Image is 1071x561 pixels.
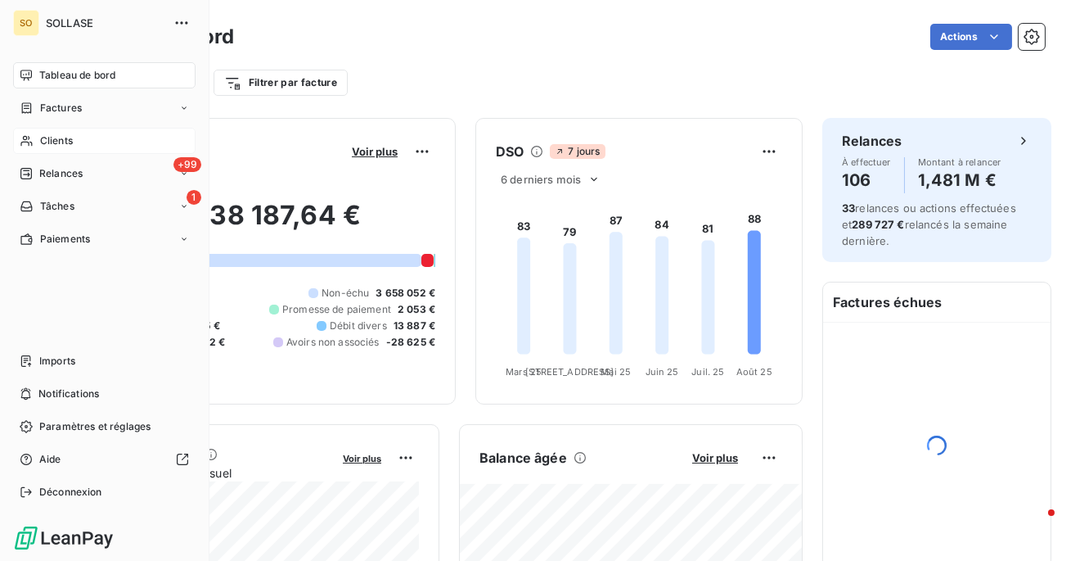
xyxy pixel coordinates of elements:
span: SOLLASE [46,16,164,29]
span: Non-échu [322,286,369,301]
span: Notifications [38,387,99,401]
tspan: Août 25 [736,366,772,378]
span: Clients [40,133,73,148]
span: Promesse de paiement [282,302,391,317]
tspan: Mars 25 [506,366,542,378]
button: Filtrer par facture [214,70,348,96]
span: 33 [842,201,855,215]
a: 1Tâches [13,193,196,219]
span: Avoirs non associés [286,335,380,350]
span: Débit divers [330,319,387,333]
h6: DSO [496,142,524,161]
a: Paramètres et réglages [13,414,196,440]
div: SO [13,10,39,36]
span: Tableau de bord [39,68,115,83]
span: 6 derniers mois [501,173,581,186]
span: 2 053 € [398,302,435,317]
h6: Relances [842,131,902,151]
iframe: Intercom live chat [1015,505,1055,545]
h4: 106 [842,167,891,193]
a: Tableau de bord [13,62,196,88]
tspan: Mai 25 [601,366,631,378]
tspan: Juin 25 [646,366,679,378]
span: Chiffre d'affaires mensuel [92,464,331,482]
span: Imports [39,354,75,369]
span: À effectuer [842,157,891,167]
a: Factures [13,95,196,121]
button: Voir plus [338,450,386,465]
button: Voir plus [347,144,403,159]
span: 13 887 € [394,319,435,333]
span: Paiements [40,232,90,247]
span: relances ou actions effectuées et relancés la semaine dernière. [842,201,1016,247]
span: Voir plus [343,453,381,464]
span: Paramètres et réglages [39,419,151,434]
a: +99Relances [13,161,196,187]
h2: 4 438 187,64 € [92,199,435,248]
span: Factures [40,101,82,115]
h6: Factures échues [823,283,1051,322]
span: Déconnexion [39,485,102,500]
a: Aide [13,446,196,473]
span: Relances [39,166,83,181]
span: 3 658 052 € [376,286,435,301]
button: Voir plus [687,450,743,465]
span: 7 jours [550,144,605,159]
h4: 1,481 M € [918,167,1001,193]
span: 289 727 € [852,218,904,231]
span: Tâches [40,199,74,214]
span: Aide [39,452,61,467]
a: Paiements [13,226,196,252]
span: Montant à relancer [918,157,1001,167]
a: Clients [13,128,196,154]
span: Voir plus [692,451,738,464]
span: +99 [173,157,201,172]
img: Logo LeanPay [13,525,115,551]
tspan: [STREET_ADDRESS] [525,366,614,378]
button: Actions [930,24,1012,50]
span: -28 625 € [386,335,435,350]
a: Imports [13,348,196,374]
span: 1 [187,190,201,205]
h6: Balance âgée [479,448,567,468]
span: Voir plus [352,145,398,158]
tspan: Juil. 25 [691,366,724,378]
